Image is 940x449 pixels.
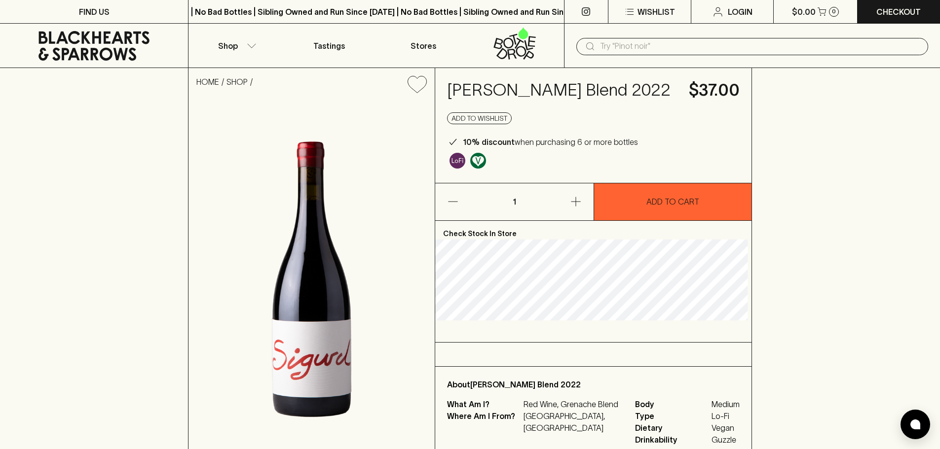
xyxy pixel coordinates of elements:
img: bubble-icon [910,419,920,429]
p: What Am I? [447,398,521,410]
p: Stores [411,40,436,52]
span: Drinkability [635,434,709,446]
a: HOME [196,77,219,86]
input: Try "Pinot noir" [600,38,920,54]
button: Shop [188,24,282,68]
span: Body [635,398,709,410]
span: Medium [712,398,740,410]
p: $0.00 [792,6,816,18]
p: ADD TO CART [646,196,699,207]
h4: [PERSON_NAME] Blend 2022 [447,80,677,101]
p: Wishlist [638,6,675,18]
p: Shop [218,40,238,52]
a: Tastings [282,24,376,68]
button: ADD TO CART [594,183,752,220]
span: Type [635,410,709,422]
img: Vegan [470,153,486,169]
a: Stores [376,24,470,68]
p: when purchasing 6 or more bottles [463,136,638,148]
p: Where Am I From? [447,410,521,434]
p: Tastings [313,40,345,52]
span: Lo-Fi [712,410,740,422]
p: Checkout [876,6,921,18]
b: 10% discount [463,138,515,146]
span: Vegan [712,422,740,434]
p: Login [728,6,752,18]
span: Dietary [635,422,709,434]
span: Guzzle [712,434,740,446]
p: Check Stock In Store [435,221,752,240]
a: Made without the use of any animal products. [468,150,489,171]
a: SHOP [226,77,248,86]
p: FIND US [79,6,110,18]
img: Lo-Fi [450,153,465,169]
button: Add to wishlist [404,72,431,97]
p: 1 [502,183,526,220]
p: Red Wine, Grenache Blend [524,398,623,410]
button: Add to wishlist [447,112,512,124]
p: [GEOGRAPHIC_DATA], [GEOGRAPHIC_DATA] [524,410,623,434]
h4: $37.00 [689,80,740,101]
p: 0 [832,9,836,14]
p: About [PERSON_NAME] Blend 2022 [447,379,740,390]
a: Some may call it natural, others minimum intervention, either way, it’s hands off & maybe even a ... [447,150,468,171]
